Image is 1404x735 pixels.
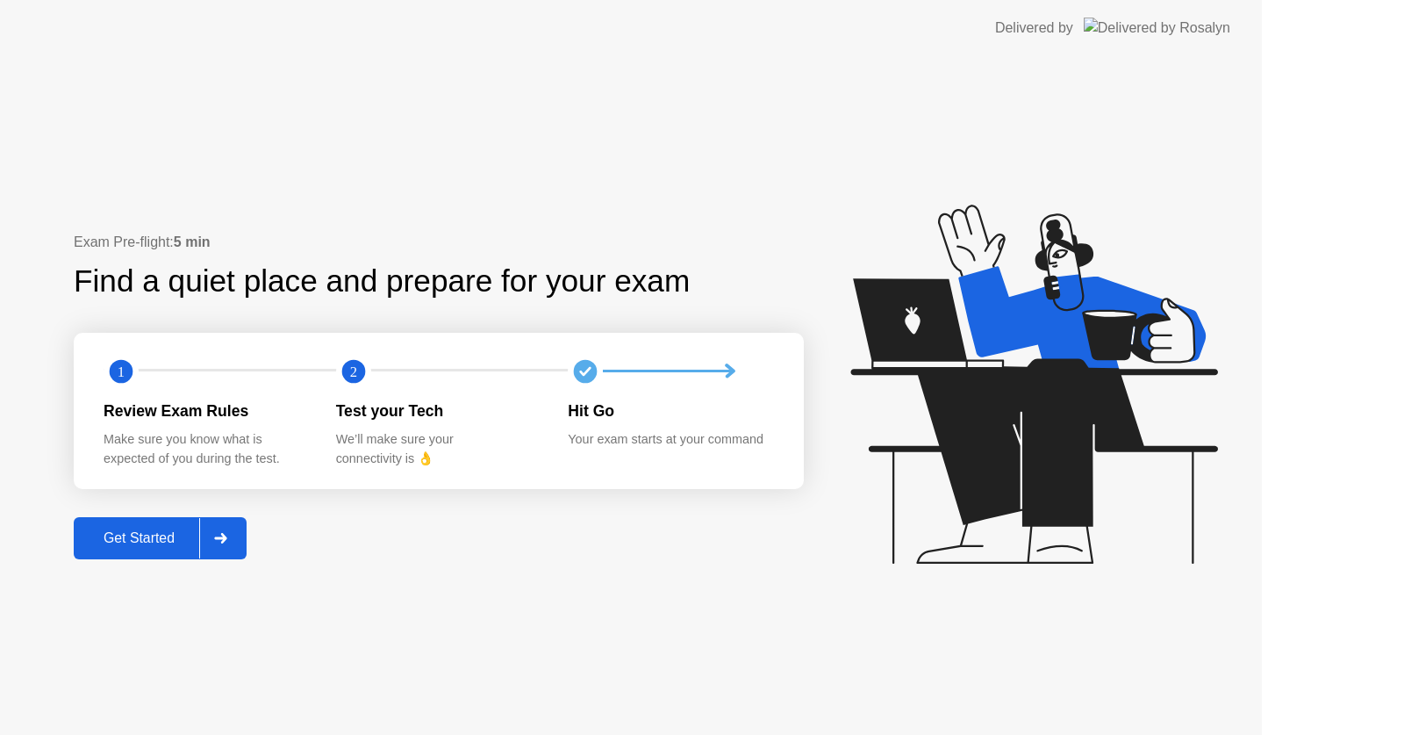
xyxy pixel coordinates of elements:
div: Get Started [79,530,199,546]
div: We’ll make sure your connectivity is 👌 [336,430,541,468]
div: Delivered by [995,18,1073,39]
div: Review Exam Rules [104,400,308,422]
text: 1 [118,363,125,379]
b: 5 min [174,234,211,249]
div: Hit Go [568,400,772,422]
div: Your exam starts at your command [568,430,772,450]
div: Test your Tech [336,400,541,422]
text: 2 [350,363,357,379]
img: Delivered by Rosalyn [1084,18,1230,38]
div: Exam Pre-flight: [74,232,804,253]
div: Make sure you know what is expected of you during the test. [104,430,308,468]
div: Find a quiet place and prepare for your exam [74,258,692,305]
button: Get Started [74,517,247,559]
